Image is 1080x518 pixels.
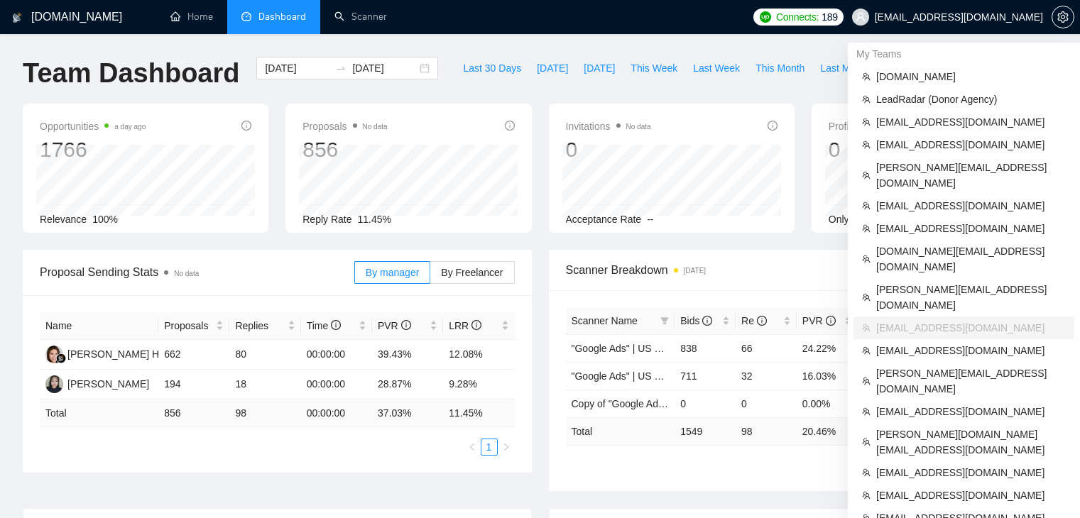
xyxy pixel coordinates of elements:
[302,214,351,225] span: Reply Rate
[876,465,1066,480] span: [EMAIL_ADDRESS][DOMAIN_NAME]
[45,346,63,363] img: KH
[876,198,1066,214] span: [EMAIL_ADDRESS][DOMAIN_NAME]
[502,443,511,451] span: right
[40,263,354,281] span: Proposal Sending Stats
[862,468,871,477] span: team
[862,377,871,385] span: team
[797,334,858,362] td: 24.22%
[363,123,388,131] span: No data
[40,118,146,135] span: Opportunities
[92,214,118,225] span: 100%
[829,136,924,163] div: 0
[584,60,615,76] span: [DATE]
[856,12,866,22] span: user
[372,340,443,370] td: 39.43%
[471,320,481,330] span: info-circle
[464,439,481,456] li: Previous Page
[12,6,22,29] img: logo
[366,267,419,278] span: By manager
[529,57,576,79] button: [DATE]
[67,346,176,362] div: [PERSON_NAME] Heart
[757,316,767,326] span: info-circle
[862,202,871,210] span: team
[660,316,669,325] span: filter
[675,362,736,390] td: 711
[443,370,514,399] td: 9.28%
[170,11,213,23] a: homeHome
[464,439,481,456] button: left
[576,57,623,79] button: [DATE]
[797,362,858,390] td: 16.03%
[56,353,66,363] img: gigradar-bm.png
[862,491,871,500] span: team
[307,320,341,331] span: Time
[876,343,1066,358] span: [EMAIL_ADDRESS][DOMAIN_NAME]
[158,399,229,427] td: 856
[741,315,767,326] span: Re
[229,312,300,340] th: Replies
[158,312,229,340] th: Proposals
[876,69,1066,84] span: [DOMAIN_NAME]
[693,60,740,76] span: Last Week
[862,171,871,180] span: team
[812,57,877,79] button: Last Month
[876,282,1066,313] span: [PERSON_NAME][EMAIL_ADDRESS][DOMAIN_NAME]
[40,399,158,427] td: Total
[258,11,306,23] span: Dashboard
[23,57,239,90] h1: Team Dashboard
[334,11,387,23] a: searchScanner
[876,92,1066,107] span: LeadRadar (Donor Agency)
[463,60,521,76] span: Last 30 Days
[229,370,300,399] td: 18
[748,57,812,79] button: This Month
[174,270,199,277] span: No data
[358,214,391,225] span: 11.45%
[802,315,836,326] span: PVR
[862,407,871,416] span: team
[876,487,1066,503] span: [EMAIL_ADDRESS][DOMAIN_NAME]
[335,62,347,74] span: to
[684,267,706,275] time: [DATE]
[302,136,387,163] div: 856
[158,340,229,370] td: 662
[443,340,514,370] td: 12.08%
[702,316,712,326] span: info-circle
[680,315,712,326] span: Bids
[876,160,1066,191] span: [PERSON_NAME][EMAIL_ADDRESS][DOMAIN_NAME]
[862,72,871,81] span: team
[566,214,642,225] span: Acceptance Rate
[265,60,329,76] input: Start date
[67,376,149,392] div: [PERSON_NAME]
[455,57,529,79] button: Last 30 Days
[301,399,372,427] td: 00:00:00
[572,398,775,409] span: Copy of "Google Ads" | US & US Only | Expert
[736,362,797,390] td: 32
[45,378,149,389] a: AW[PERSON_NAME]
[631,60,677,76] span: This Week
[862,293,871,302] span: team
[876,426,1066,458] span: [PERSON_NAME][DOMAIN_NAME][EMAIL_ADDRESS][DOMAIN_NAME]
[443,399,514,427] td: 11.45 %
[623,57,685,79] button: This Week
[572,343,738,354] a: "Google Ads" | US & US Only | Expert
[876,404,1066,419] span: [EMAIL_ADDRESS][DOMAIN_NAME]
[378,320,411,331] span: PVR
[1032,470,1066,504] iframe: Intercom live chat
[829,118,924,135] span: Profile Views
[768,121,778,131] span: info-circle
[372,399,443,427] td: 37.03 %
[876,243,1066,275] span: [DOMAIN_NAME][EMAIL_ADDRESS][DOMAIN_NAME]
[335,62,347,74] span: swap-right
[566,261,1041,279] span: Scanner Breakdown
[862,95,871,104] span: team
[401,320,411,330] span: info-circle
[756,60,804,76] span: This Month
[797,417,858,445] td: 20.46 %
[862,255,871,263] span: team
[736,390,797,417] td: 0
[498,439,515,456] li: Next Page
[498,439,515,456] button: right
[862,140,871,149] span: team
[862,438,871,446] span: team
[537,60,568,76] span: [DATE]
